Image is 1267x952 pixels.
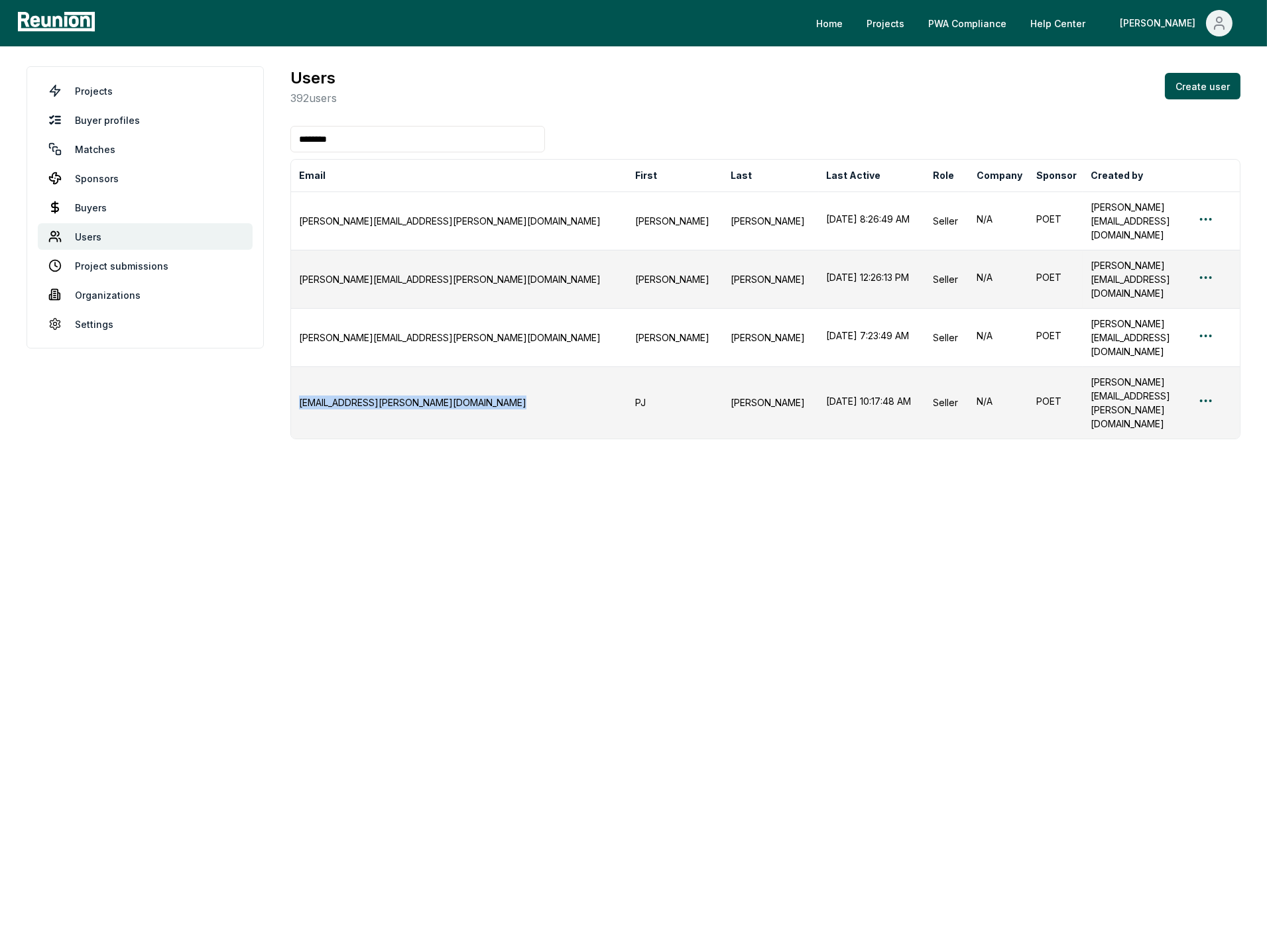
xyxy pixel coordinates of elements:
[977,394,993,408] button: N/A
[296,162,328,189] button: Email
[290,66,337,90] h3: Users
[827,394,912,408] button: [DATE] 10:17:48 AM
[729,162,755,189] button: Last
[1091,317,1176,358] div: [PERSON_NAME][EMAIL_ADDRESS][DOMAIN_NAME]
[974,162,1025,189] button: Company
[38,311,253,337] a: Settings
[827,212,910,226] button: [DATE] 8:26:49 AM
[38,282,253,308] a: Organizations
[934,331,961,344] div: Seller
[38,78,253,104] a: Projects
[827,270,910,284] button: [DATE] 12:26:13 PM
[731,272,811,286] div: [PERSON_NAME]
[827,329,910,343] button: [DATE] 7:23:49 AM
[635,272,715,286] div: [PERSON_NAME]
[38,107,253,133] a: Buyer profiles
[1120,10,1201,36] div: [PERSON_NAME]
[1036,329,1061,343] button: POET
[633,162,660,189] button: First
[934,272,961,286] div: Seller
[1020,10,1096,36] a: Help Center
[856,10,915,36] a: Projects
[38,194,253,221] a: Buyers
[934,214,961,228] div: Seller
[635,396,715,409] div: PJ
[731,396,811,409] div: [PERSON_NAME]
[290,90,337,106] p: 392 users
[1034,162,1079,189] button: Sponsor
[977,212,993,226] button: N/A
[806,10,853,36] a: Home
[38,136,253,162] a: Matches
[1091,200,1176,242] div: [PERSON_NAME][EMAIL_ADDRESS][DOMAIN_NAME]
[1091,375,1176,431] div: [PERSON_NAME][EMAIL_ADDRESS][PERSON_NAME][DOMAIN_NAME]
[918,10,1017,36] a: PWA Compliance
[38,252,253,279] a: Project submissions
[806,10,1254,36] nav: Main
[1036,394,1061,408] button: POET
[934,396,961,409] div: Seller
[1091,258,1176,300] div: [PERSON_NAME][EMAIL_ADDRESS][DOMAIN_NAME]
[1165,73,1240,99] button: Create user
[824,162,884,189] button: Last Active
[299,272,619,286] div: [PERSON_NAME][EMAIL_ADDRESS][PERSON_NAME][DOMAIN_NAME]
[38,165,253,191] a: Sponsors
[977,329,993,343] button: N/A
[1036,212,1061,226] button: POET
[1109,10,1243,36] button: [PERSON_NAME]
[38,223,253,250] a: Users
[635,214,715,228] div: [PERSON_NAME]
[1088,162,1146,189] button: Created by
[1036,270,1061,284] button: POET
[931,162,957,189] button: Role
[635,331,715,344] div: [PERSON_NAME]
[731,331,811,344] div: [PERSON_NAME]
[299,331,619,344] div: [PERSON_NAME][EMAIL_ADDRESS][PERSON_NAME][DOMAIN_NAME]
[299,396,619,409] div: [EMAIL_ADDRESS][PERSON_NAME][DOMAIN_NAME]
[299,214,619,228] div: [PERSON_NAME][EMAIL_ADDRESS][PERSON_NAME][DOMAIN_NAME]
[977,270,993,284] button: N/A
[731,214,811,228] div: [PERSON_NAME]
